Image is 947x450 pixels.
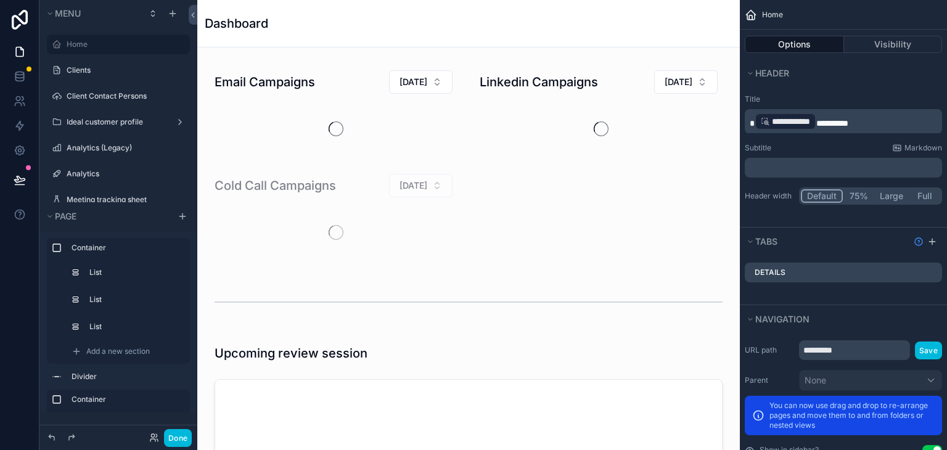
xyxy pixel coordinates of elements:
div: scrollable content [745,158,942,178]
button: Menu [44,5,141,22]
label: Analytics (Legacy) [67,143,182,153]
label: Header width [745,191,794,201]
label: Subtitle [745,143,771,153]
button: Full [909,189,940,203]
label: Analytics [67,169,182,179]
label: Clients [67,65,182,75]
label: Container [72,395,180,404]
button: None [799,370,942,391]
label: Container [72,243,180,253]
label: List [89,295,178,305]
h1: Dashboard [205,15,268,32]
span: Tabs [755,236,777,247]
button: Done [164,429,192,447]
label: Meeting tracking sheet [67,195,182,205]
label: Details [755,268,785,277]
span: Header [755,68,789,78]
button: Default [801,189,843,203]
div: scrollable content [39,232,197,412]
label: Home [67,39,182,49]
button: Header [745,65,935,82]
button: Navigation [745,311,935,328]
button: 75% [843,189,874,203]
label: URL path [745,345,794,355]
a: Markdown [892,143,942,153]
p: You can now use drag and drop to re-arrange pages and move them to and from folders or nested views [769,401,935,430]
label: Divider [72,372,180,382]
label: List [89,268,178,277]
label: Parent [745,375,794,385]
span: Menu [55,8,81,18]
svg: Show help information [914,237,924,247]
button: Visibility [844,36,943,53]
span: Home [762,10,783,20]
label: Ideal customer profile [67,117,165,127]
span: Add a new section [86,346,150,356]
span: None [805,374,826,387]
button: Options [745,36,844,53]
label: Client Contact Persons [67,91,182,101]
label: List [89,322,178,332]
label: Title [745,94,942,104]
div: scrollable content [745,109,942,133]
span: Page [55,211,76,221]
button: Page [44,208,170,225]
button: Large [874,189,909,203]
span: Navigation [755,314,810,324]
button: Tabs [745,233,909,250]
button: Save [915,342,942,359]
span: Markdown [904,143,942,153]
